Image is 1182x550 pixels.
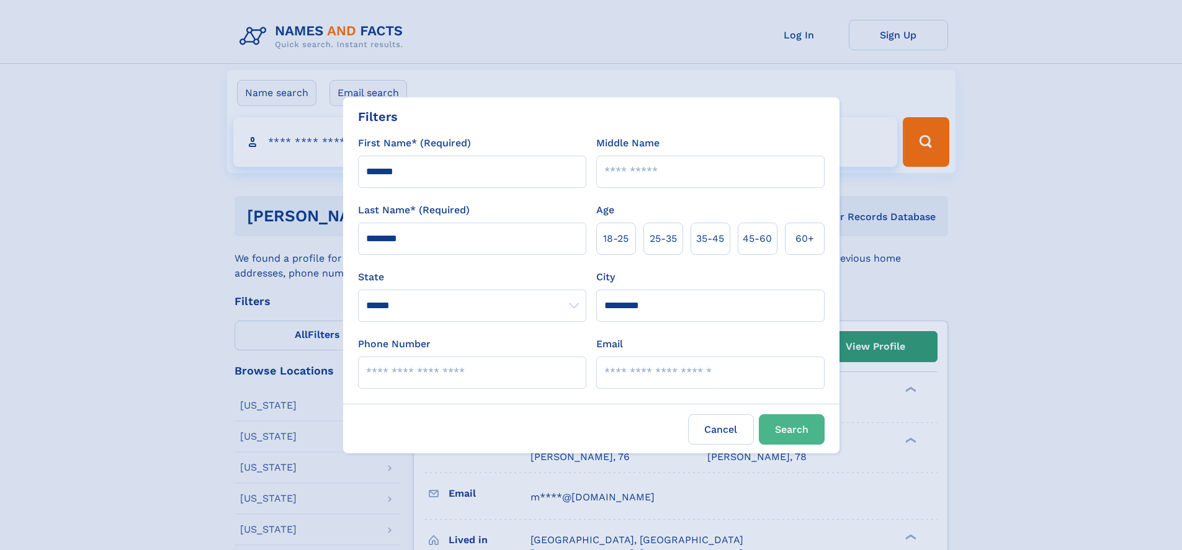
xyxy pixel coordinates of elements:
[795,231,814,246] span: 60+
[596,136,660,151] label: Middle Name
[688,414,754,445] label: Cancel
[596,203,614,218] label: Age
[759,414,825,445] button: Search
[743,231,772,246] span: 45‑60
[650,231,677,246] span: 25‑35
[603,231,629,246] span: 18‑25
[358,107,398,126] div: Filters
[596,270,615,285] label: City
[358,203,470,218] label: Last Name* (Required)
[696,231,724,246] span: 35‑45
[358,136,471,151] label: First Name* (Required)
[358,337,431,352] label: Phone Number
[358,270,586,285] label: State
[596,337,623,352] label: Email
